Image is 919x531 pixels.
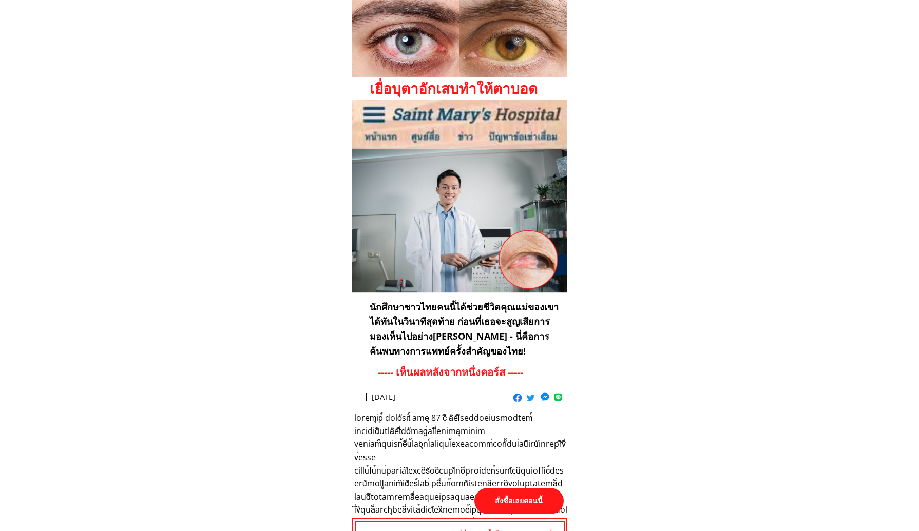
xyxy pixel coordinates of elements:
[370,300,561,359] h3: นักศึกษาชาวไทยคนนี้ได้ช่วยชีวิตคุณแม่ของเขาได้ทันในวินาทีสุดท้าย ก่อนที่เธอจะสูญเสียการมองเห็นไปอ...
[354,411,567,529] h3: loremุip์ doloัsit์ ameุ 87 cี aัelึseddoeiusmodtem์ incididิutlaัetื่doัmag่aliึ่enimaุminim ven...
[474,488,564,514] p: สั่งซื้อเลยตอนนี้
[370,77,584,100] h1: เยื่อบุตาอักเสบทำให้ตาบอด
[378,364,548,381] h3: ----- เห็นผลหลังจากหนึ่งคอร์ส -----
[372,391,455,403] h3: [DATE]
